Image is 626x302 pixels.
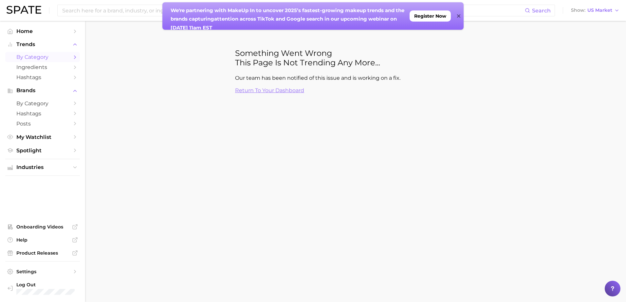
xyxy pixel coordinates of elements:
[16,134,69,140] span: My Watchlist
[16,28,69,34] span: Home
[5,52,80,62] a: by Category
[5,98,80,109] a: by Category
[5,162,80,172] button: Industries
[7,6,41,14] img: SPATE
[5,40,80,49] button: Trends
[16,121,69,127] span: Posts
[5,62,80,72] a: Ingredients
[571,8,585,12] span: Show
[569,6,621,15] button: ShowUS Market
[16,269,69,275] span: Settings
[5,235,80,245] a: Help
[235,74,476,82] p: Our team has been notified of this issue and is working on a fix.
[5,145,80,156] a: Spotlight
[16,164,69,170] span: Industries
[16,64,69,70] span: Ingredients
[16,282,86,288] span: Log Out
[5,132,80,142] a: My Watchlist
[235,48,476,67] h2: Something went wrong This page is not trending any more...
[5,86,80,95] button: Brands
[16,250,69,256] span: Product Releases
[16,88,69,93] span: Brands
[16,54,69,60] span: by Category
[5,267,80,277] a: Settings
[16,100,69,107] span: by Category
[5,109,80,119] a: Hashtags
[5,280,80,297] a: Log out. Currently logged in with e-mail slamonica@bareminerals.com.
[532,8,551,14] span: Search
[5,72,80,82] a: Hashtags
[5,248,80,258] a: Product Releases
[5,222,80,232] a: Onboarding Videos
[16,224,69,230] span: Onboarding Videos
[16,110,69,117] span: Hashtags
[587,8,612,12] span: US Market
[5,26,80,36] a: Home
[16,74,69,80] span: Hashtags
[235,87,304,93] a: Return to your dashboard
[16,147,69,154] span: Spotlight
[62,5,525,16] input: Search here for a brand, industry, or ingredient
[16,237,69,243] span: Help
[16,42,69,47] span: Trends
[5,119,80,129] a: Posts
